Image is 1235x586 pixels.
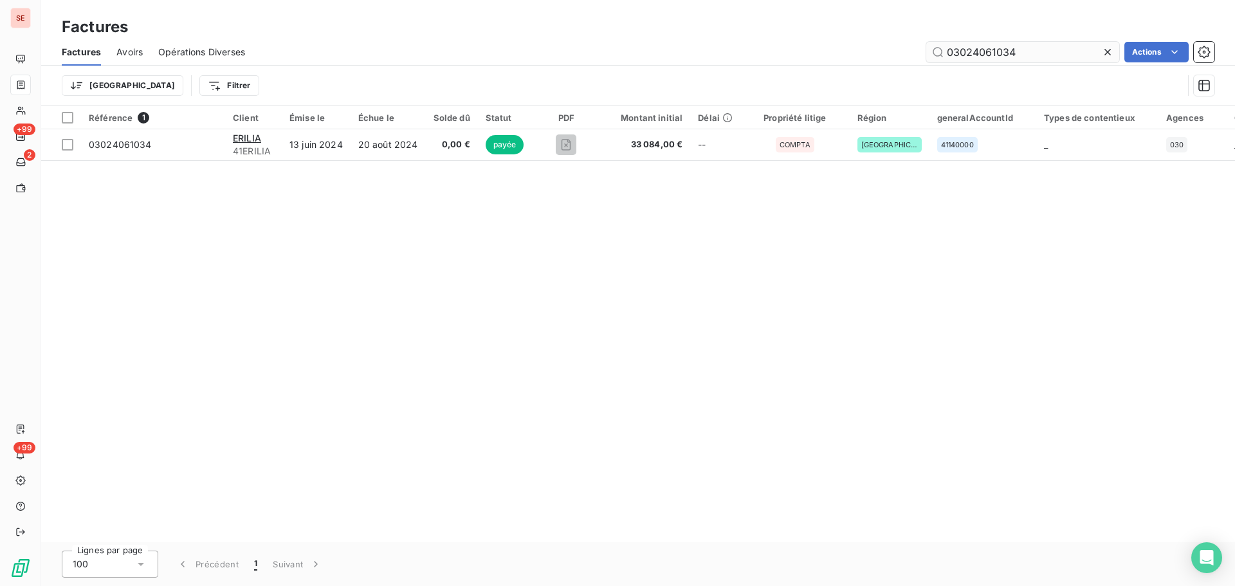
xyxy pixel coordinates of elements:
span: 2 [24,149,35,161]
span: Référence [89,113,133,123]
span: payée [486,135,524,154]
div: Client [233,113,274,123]
div: SE [10,8,31,28]
span: _ [1044,139,1048,150]
span: 1 [138,112,149,124]
div: Délai [698,113,733,123]
div: Open Intercom Messenger [1191,542,1222,573]
span: 41140000 [941,141,974,149]
div: Propriété litige [748,113,841,123]
span: COMPTA [780,141,810,149]
span: +99 [14,124,35,135]
div: PDF [543,113,590,123]
button: [GEOGRAPHIC_DATA] [62,75,183,96]
div: Échue le [358,113,418,123]
button: Précédent [169,551,246,578]
span: ERILIA [233,133,261,143]
div: Émise le [289,113,343,123]
span: [GEOGRAPHIC_DATA] [861,141,918,149]
button: Suivant [265,551,330,578]
span: 100 [73,558,88,571]
div: Statut [486,113,527,123]
td: 13 juin 2024 [282,129,351,160]
h3: Factures [62,15,128,39]
span: 41ERILIA [233,145,274,158]
button: Actions [1124,42,1189,62]
div: Types de contentieux [1044,113,1151,123]
span: Factures [62,46,101,59]
input: Rechercher [926,42,1119,62]
span: Opérations Diverses [158,46,245,59]
span: 030 [1170,141,1184,149]
td: 20 août 2024 [351,129,426,160]
div: Solde dû [434,113,470,123]
span: 1 [254,558,257,571]
span: +99 [14,442,35,453]
button: Filtrer [199,75,259,96]
span: 03024061034 [89,139,152,150]
span: 33 084,00 € [605,138,682,151]
div: generalAccountId [937,113,1029,123]
div: Agences [1166,113,1219,123]
button: 1 [246,551,265,578]
div: Montant initial [605,113,682,123]
div: Région [857,113,922,123]
td: -- [690,129,740,160]
span: Avoirs [116,46,143,59]
span: 0,00 € [434,138,470,151]
img: Logo LeanPay [10,558,31,578]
